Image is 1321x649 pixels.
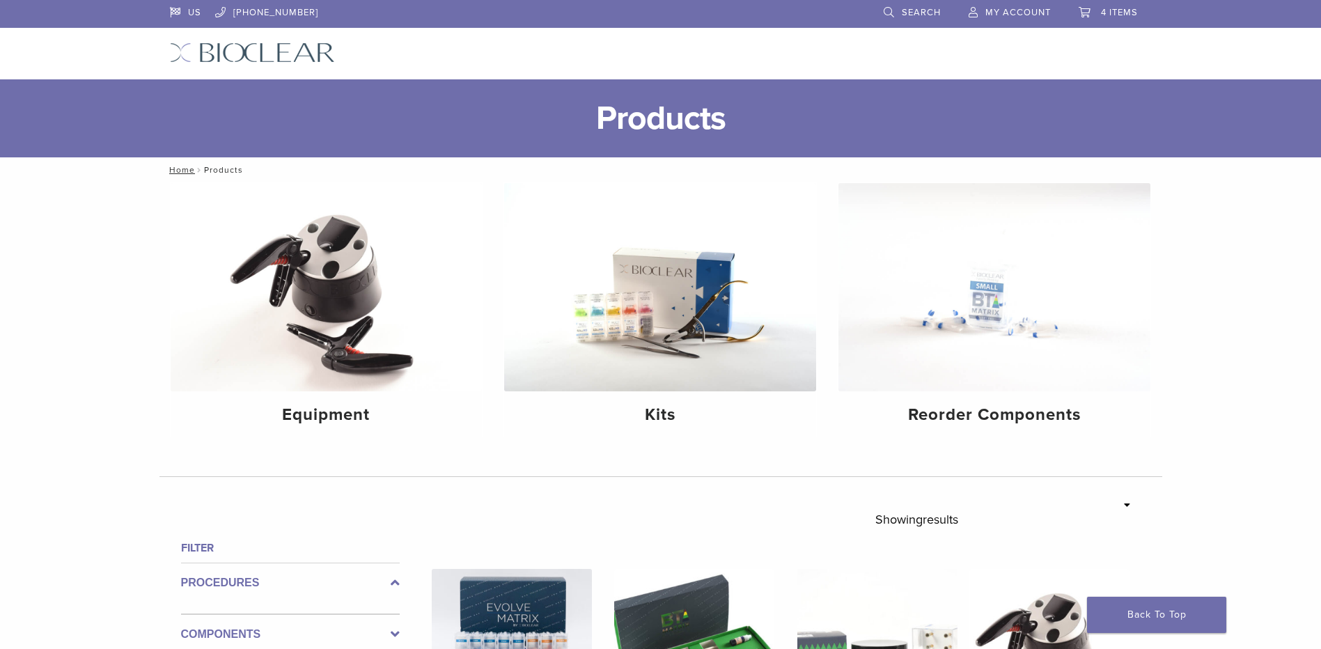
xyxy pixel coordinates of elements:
h4: Filter [181,540,400,556]
img: Reorder Components [838,183,1150,391]
label: Procedures [181,574,400,591]
img: Equipment [171,183,483,391]
span: Search [902,7,941,18]
img: Bioclear [170,42,335,63]
nav: Products [159,157,1162,182]
a: Kits [504,183,816,437]
span: 4 items [1101,7,1138,18]
a: Reorder Components [838,183,1150,437]
img: Kits [504,183,816,391]
span: / [195,166,204,173]
a: Equipment [171,183,483,437]
span: My Account [985,7,1051,18]
p: Showing results [875,505,958,534]
a: Home [165,165,195,175]
a: Back To Top [1087,597,1226,633]
label: Components [181,626,400,643]
h4: Reorder Components [850,402,1139,428]
h4: Equipment [182,402,471,428]
h4: Kits [515,402,805,428]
